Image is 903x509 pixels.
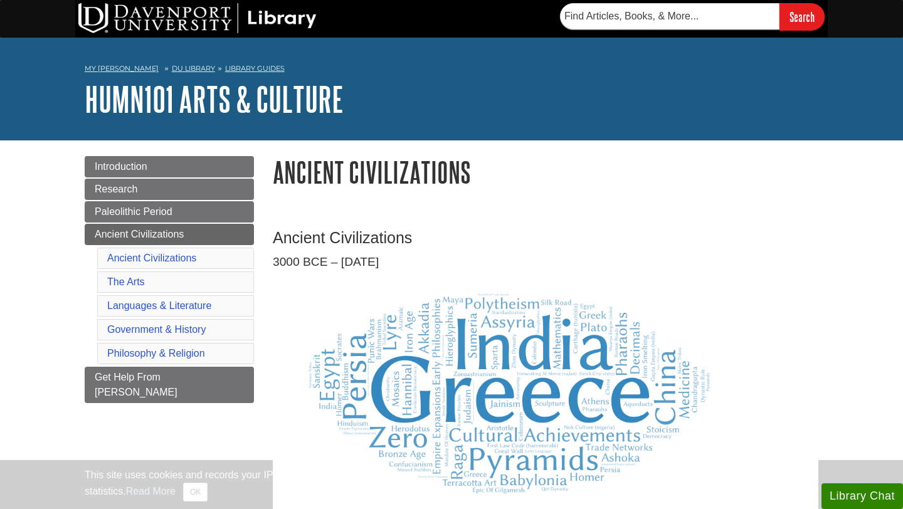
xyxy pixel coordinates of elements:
[172,64,215,73] a: DU Library
[273,253,818,271] p: 3000 BCE – [DATE]
[85,156,254,177] a: Introduction
[107,300,211,311] a: Languages & Literature
[560,3,825,30] form: Searches DU Library's articles, books, and more
[273,229,818,247] h3: Ancient Civilizations
[85,201,254,223] a: Paleolithic Period
[85,367,254,403] a: Get Help From [PERSON_NAME]
[821,483,903,509] button: Library Chat
[95,206,172,217] span: Paleolithic Period
[107,324,206,335] a: Government & History
[95,372,177,397] span: Get Help From [PERSON_NAME]
[78,3,317,33] img: DU Library
[85,224,254,245] a: Ancient Civilizations
[85,179,254,200] a: Research
[85,468,818,501] div: This site uses cookies and records your IP address for usage statistics. Additionally, we use Goo...
[107,253,196,263] a: Ancient Civilizations
[95,161,147,172] span: Introduction
[85,80,344,118] a: HUMN101 Arts & Culture
[225,64,285,73] a: Library Guides
[560,3,779,29] input: Find Articles, Books, & More...
[126,486,176,496] a: Read More
[107,276,145,287] a: The Arts
[273,156,818,188] h1: Ancient Civilizations
[183,483,208,501] button: Close
[85,156,254,403] div: Guide Page Menu
[85,63,159,74] a: My [PERSON_NAME]
[95,184,137,194] span: Research
[779,3,825,30] input: Search
[85,60,818,80] nav: breadcrumb
[107,348,205,359] a: Philosophy & Religion
[95,229,184,239] span: Ancient Civilizations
